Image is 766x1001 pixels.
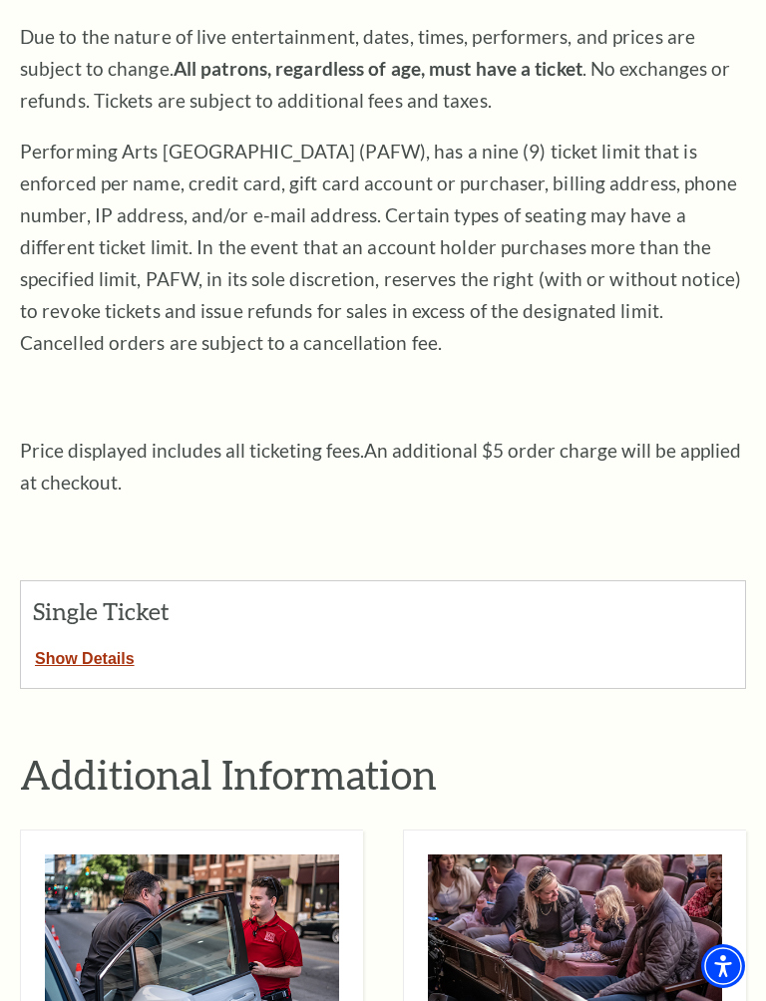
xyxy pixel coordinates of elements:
p: Price displayed includes all ticketing fees. [20,435,746,499]
h2: Additional Information [20,749,746,800]
button: Show Details [21,642,149,668]
p: Performing Arts [GEOGRAPHIC_DATA] (PAFW), has a nine (9) ticket limit that is enforced per name, ... [20,136,746,359]
h2: Single Ticket [33,598,229,624]
span: An additional $5 order charge will be applied at checkout. [20,439,741,494]
span: Due to the nature of live entertainment, dates, times, performers, and prices are subject to chan... [20,25,731,112]
div: Accessibility Menu [701,944,745,988]
strong: All patrons, regardless of age, must have a ticket [174,57,582,80]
